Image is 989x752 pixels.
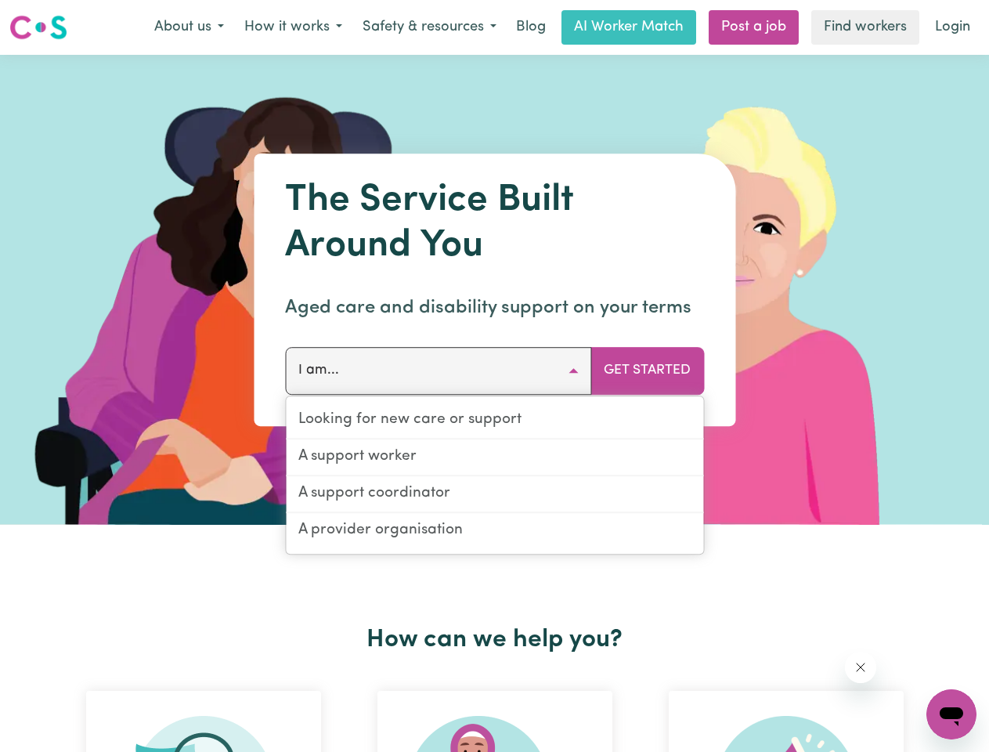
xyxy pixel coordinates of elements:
a: Careseekers logo [9,9,67,45]
p: Aged care and disability support on your terms [285,294,704,322]
button: Safety & resources [352,11,507,44]
h1: The Service Built Around You [285,179,704,269]
button: About us [144,11,234,44]
iframe: Button to launch messaging window [926,689,976,739]
a: AI Worker Match [561,10,696,45]
button: Get Started [590,347,704,394]
button: How it works [234,11,352,44]
img: Careseekers logo [9,13,67,42]
a: A support worker [286,439,703,476]
button: I am... [285,347,591,394]
a: Post a job [709,10,799,45]
a: Looking for new care or support [286,403,703,439]
span: Need any help? [9,11,95,23]
a: Login [926,10,980,45]
div: I am... [285,396,704,555]
iframe: Close message [845,652,876,683]
a: Find workers [811,10,919,45]
h2: How can we help you? [58,625,932,655]
a: A provider organisation [286,513,703,548]
a: A support coordinator [286,476,703,513]
a: Blog [507,10,555,45]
